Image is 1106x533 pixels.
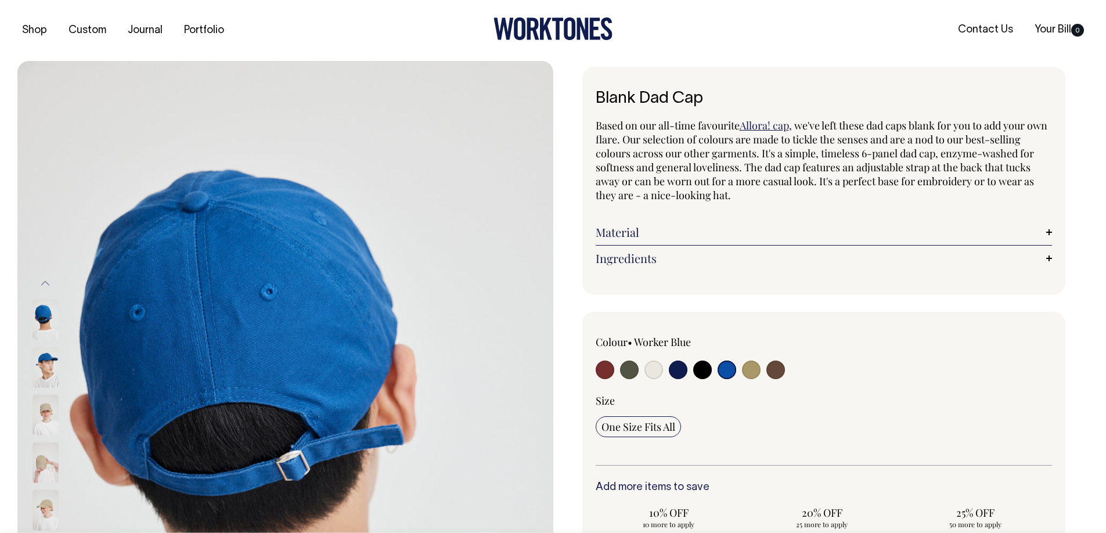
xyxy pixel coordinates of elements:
[17,21,52,40] a: Shop
[123,21,167,40] a: Journal
[601,506,736,520] span: 10% OFF
[33,442,59,483] img: washed-khaki
[179,21,229,40] a: Portfolio
[33,347,59,388] img: worker-blue
[596,251,1053,265] a: Ingredients
[749,502,895,532] input: 20% OFF 25 more to apply
[628,335,632,349] span: •
[37,270,54,296] button: Previous
[601,420,675,434] span: One Size Fits All
[902,502,1049,532] input: 25% OFF 50 more to apply
[755,520,889,529] span: 25 more to apply
[601,520,736,529] span: 10 more to apply
[634,335,691,349] label: Worker Blue
[596,335,779,349] div: Colour
[953,20,1018,39] a: Contact Us
[1030,20,1089,39] a: Your Bill0
[596,118,740,132] span: Based on our all-time favourite
[596,225,1053,239] a: Material
[33,300,59,340] img: worker-blue
[596,118,1047,202] span: , we've left these dad caps blank for you to add your own flare. Our selection of colours are mad...
[908,506,1043,520] span: 25% OFF
[596,90,1053,108] h1: Blank Dad Cap
[33,395,59,435] img: washed-khaki
[33,490,59,531] img: washed-khaki
[596,394,1053,408] div: Size
[596,502,742,532] input: 10% OFF 10 more to apply
[64,21,111,40] a: Custom
[596,482,1053,494] h6: Add more items to save
[908,520,1043,529] span: 50 more to apply
[596,416,681,437] input: One Size Fits All
[755,506,889,520] span: 20% OFF
[740,118,789,132] a: Allora! cap
[1071,24,1084,37] span: 0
